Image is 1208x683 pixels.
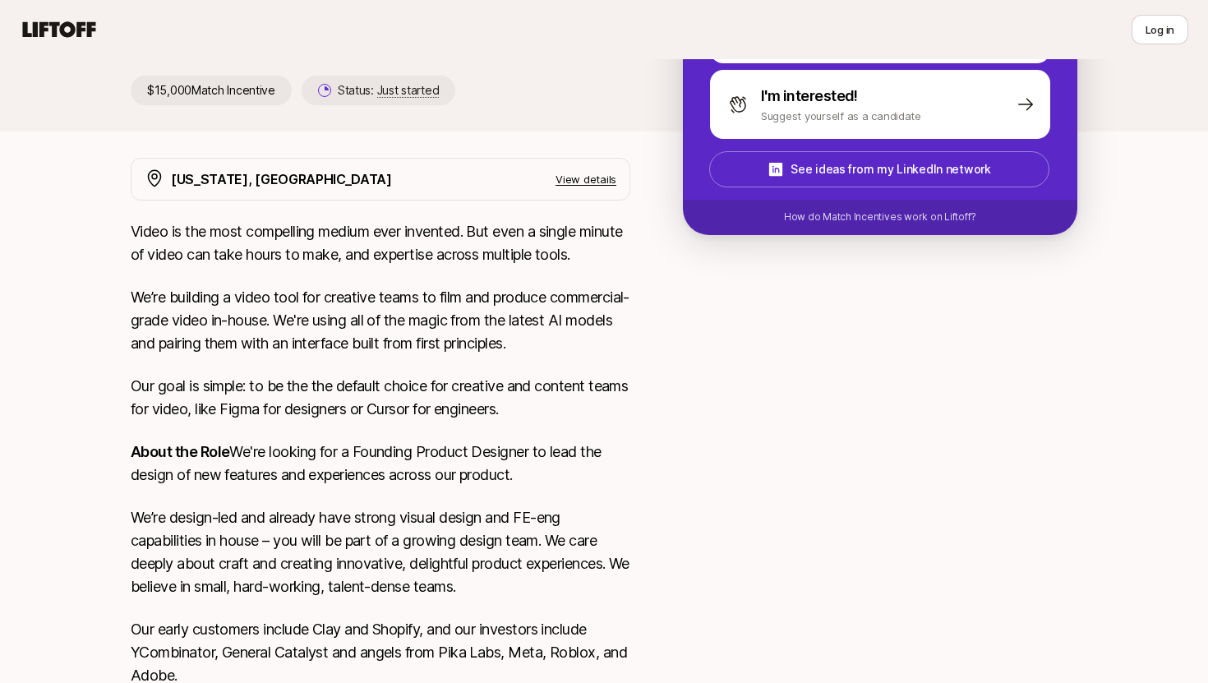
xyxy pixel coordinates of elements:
p: How do Match Incentives work on Liftoff? [784,210,976,224]
strong: About the Role [131,443,229,460]
p: We're looking for a Founding Product Designer to lead the design of new features and experiences ... [131,441,630,487]
p: $15,000 Match Incentive [131,76,292,105]
p: [US_STATE], [GEOGRAPHIC_DATA] [171,168,392,190]
button: Log in [1132,15,1188,44]
p: Suggest yourself as a candidate [761,108,921,124]
button: See ideas from my LinkedIn network [709,151,1049,187]
p: I'm interested! [761,85,858,108]
p: We’re building a video tool for creative teams to film and produce commercial-grade video in-hous... [131,286,630,355]
span: Just started [377,83,440,98]
p: View details [556,171,616,187]
p: Our goal is simple: to be the the default choice for creative and content teams for video, like F... [131,375,630,421]
p: Status: [338,81,439,100]
p: We’re design-led and already have strong visual design and FE-eng capabilities in house – you wil... [131,506,630,598]
p: See ideas from my LinkedIn network [791,159,990,179]
p: Video is the most compelling medium ever invented. But even a single minute of video can take hou... [131,220,630,266]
